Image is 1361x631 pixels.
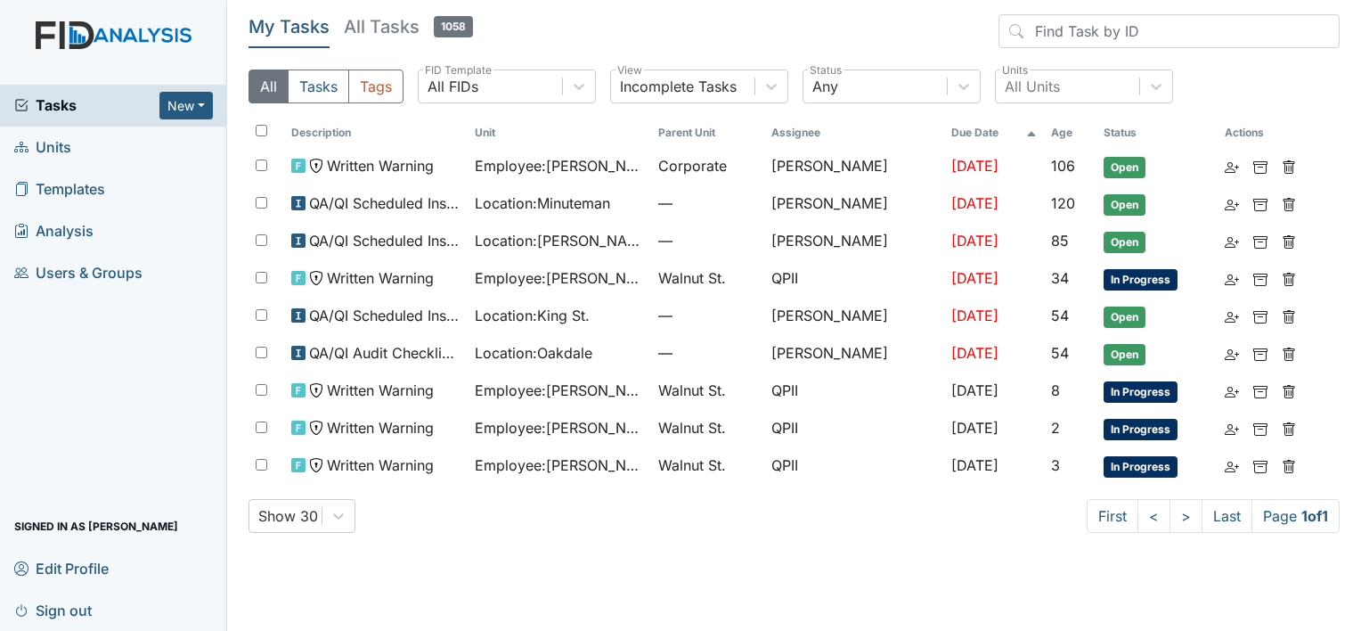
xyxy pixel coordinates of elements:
a: Delete [1282,342,1296,364]
span: Open [1104,307,1145,328]
a: Archive [1253,193,1267,214]
th: Toggle SortBy [468,118,651,148]
div: Incomplete Tasks [620,76,737,97]
span: QA/QI Audit Checklist (ICF) [309,342,460,364]
span: Location : [PERSON_NAME] [475,230,644,251]
span: QA/QI Scheduled Inspection [309,305,460,326]
span: Open [1104,344,1145,365]
a: Archive [1253,417,1267,438]
a: Delete [1282,417,1296,438]
span: 1058 [434,16,473,37]
span: — [658,305,758,326]
span: 34 [1051,269,1069,287]
a: Delete [1282,455,1296,476]
span: Page [1251,499,1340,533]
span: Edit Profile [14,554,109,582]
span: Walnut St. [658,455,726,476]
a: Delete [1282,230,1296,251]
span: Sign out [14,596,92,624]
a: > [1169,499,1202,533]
a: Delete [1282,193,1296,214]
span: Employee : [PERSON_NAME] [475,155,644,176]
a: Last [1202,499,1252,533]
span: Written Warning [327,455,434,476]
span: Location : Oakdale [475,342,592,364]
th: Toggle SortBy [944,118,1043,148]
td: [PERSON_NAME] [764,185,944,223]
span: 2 [1051,419,1060,437]
span: In Progress [1104,269,1178,291]
th: Assignee [764,118,944,148]
nav: task-pagination [1087,499,1340,533]
td: QPII [764,373,944,410]
span: Location : Minuteman [475,193,610,214]
th: Toggle SortBy [651,118,765,148]
td: QPII [764,260,944,298]
span: In Progress [1104,456,1178,478]
span: [DATE] [951,194,998,212]
a: < [1137,499,1170,533]
button: All [249,70,289,103]
span: 8 [1051,381,1060,399]
a: Archive [1253,342,1267,364]
div: All Units [1005,76,1060,97]
td: [PERSON_NAME] [764,298,944,335]
span: 120 [1051,194,1075,212]
div: Any [812,76,838,97]
span: Units [14,134,71,161]
button: Tasks [288,70,349,103]
span: Written Warning [327,155,434,176]
h5: All Tasks [344,14,473,39]
span: [DATE] [951,307,998,324]
td: [PERSON_NAME] [764,335,944,373]
span: Open [1104,232,1145,253]
th: Toggle SortBy [1096,118,1218,148]
td: QPII [764,447,944,485]
div: Type filter [249,70,403,103]
h5: My Tasks [249,14,330,39]
span: Open [1104,194,1145,216]
span: Employee : [PERSON_NAME] [475,267,644,289]
th: Toggle SortBy [1044,118,1096,148]
span: 106 [1051,157,1075,175]
span: Analysis [14,217,94,245]
span: 54 [1051,344,1069,362]
td: [PERSON_NAME] [764,223,944,260]
span: Employee : [PERSON_NAME] [475,417,644,438]
span: [DATE] [951,157,998,175]
span: Walnut St. [658,380,726,401]
span: [DATE] [951,232,998,250]
td: [PERSON_NAME] [764,148,944,185]
span: 54 [1051,307,1069,324]
span: Location : King St. [475,305,590,326]
span: [DATE] [951,456,998,474]
a: Delete [1282,380,1296,401]
th: Toggle SortBy [284,118,468,148]
span: Written Warning [327,417,434,438]
a: Delete [1282,155,1296,176]
span: Written Warning [327,267,434,289]
span: — [658,342,758,364]
a: Delete [1282,267,1296,289]
a: Delete [1282,305,1296,326]
input: Find Task by ID [998,14,1340,48]
a: Archive [1253,305,1267,326]
span: Users & Groups [14,259,143,287]
a: Archive [1253,230,1267,251]
span: [DATE] [951,269,998,287]
span: [DATE] [951,381,998,399]
button: Tags [348,70,403,103]
button: New [159,92,213,119]
span: [DATE] [951,344,998,362]
a: First [1087,499,1138,533]
span: In Progress [1104,381,1178,403]
a: Tasks [14,94,159,116]
span: QA/QI Scheduled Inspection [309,230,460,251]
a: Archive [1253,380,1267,401]
td: QPII [764,410,944,447]
span: Open [1104,157,1145,178]
span: Written Warning [327,380,434,401]
span: — [658,230,758,251]
a: Archive [1253,455,1267,476]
